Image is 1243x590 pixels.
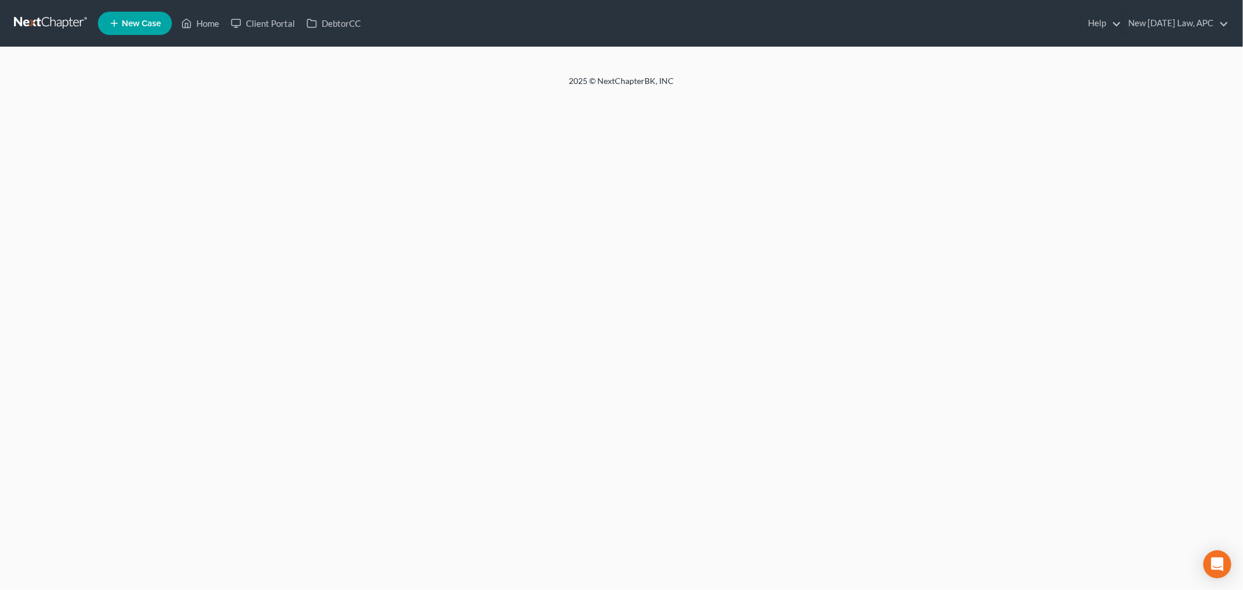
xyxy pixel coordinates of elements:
div: Open Intercom Messenger [1203,550,1231,578]
a: Client Portal [225,13,301,34]
a: New [DATE] Law, APC [1122,13,1228,34]
a: Home [175,13,225,34]
a: DebtorCC [301,13,367,34]
new-legal-case-button: New Case [98,12,172,35]
div: 2025 © NextChapterBK, INC [290,75,954,96]
a: Help [1082,13,1121,34]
